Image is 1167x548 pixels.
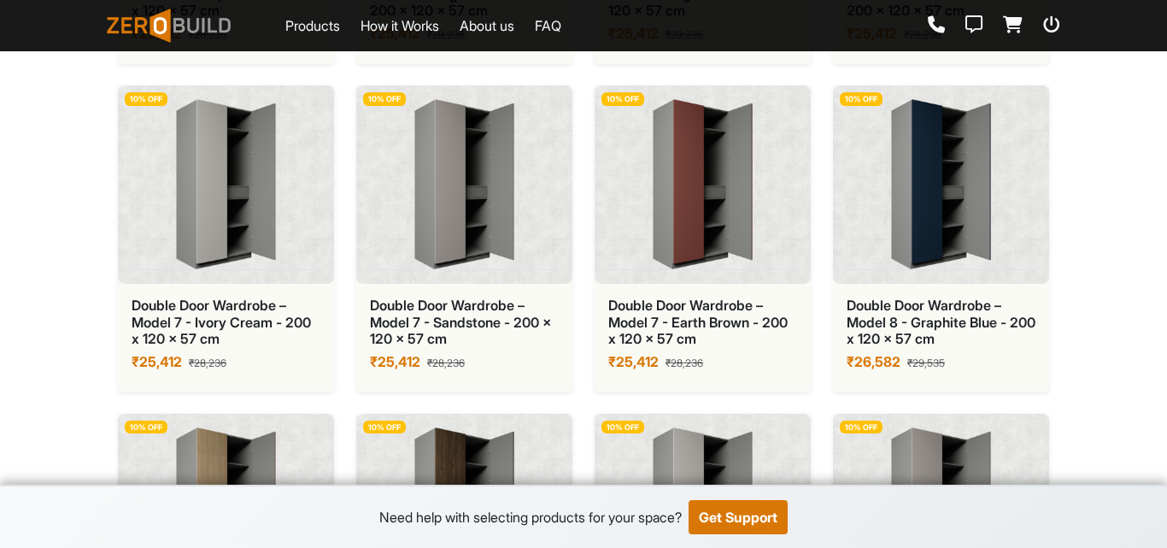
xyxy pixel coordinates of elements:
span: ₹25,412 [608,353,659,370]
a: FAQ [535,15,561,36]
div: Double Door Wardrobe – Model 7 - Sandstone - 200 x 120 x 57 cm [370,298,559,347]
span: 10 % OFF [363,92,406,105]
img: Double Door Wardrobe – Model 8 - Graphite Blue - 200 x 120 x 57 cm [847,99,1035,270]
span: ₹25,412 [132,353,182,370]
a: Double Door Wardrobe – Model 7 - Sandstone - 200 x 120 x 57 cm10% OFFDouble Door Wardrobe – Model... [355,85,573,392]
span: ₹28,236 [666,356,703,369]
span: 10 % OFF [601,421,644,433]
img: Double Door Wardrobe – Model 7 - Ivory Cream - 200 x 120 x 57 cm [132,99,320,270]
div: Double Door Wardrobe – Model 8 - Graphite Blue - 200 x 120 x 57 cm [847,298,1035,347]
span: ₹29,535 [907,356,945,369]
span: 10 % OFF [363,421,406,433]
a: About us [460,15,514,36]
div: Double Door Wardrobe – Model 7 - Earth Brown - 200 x 120 x 57 cm [608,298,797,347]
a: Double Door Wardrobe – Model 7 - Ivory Cream - 200 x 120 x 57 cm10% OFFDouble Door Wardrobe – Mod... [117,85,335,392]
span: ₹28,236 [189,356,226,369]
span: 10 % OFF [840,92,883,105]
button: Get Support [689,500,788,534]
div: Double Door Wardrobe – Model 7 - Ivory Cream - 200 x 120 x 57 cm [132,298,320,347]
img: Double Door Wardrobe – Model 7 - Earth Brown - 200 x 120 x 57 cm [608,99,797,270]
span: ₹28,236 [427,356,465,369]
span: 10 % OFF [125,92,167,105]
span: ₹26,582 [847,353,900,370]
a: Double Door Wardrobe – Model 7 - Earth Brown - 200 x 120 x 57 cm10% OFFDouble Door Wardrobe – Mod... [594,85,812,392]
div: Need help with selecting products for your space? [379,507,682,527]
span: ₹25,412 [370,353,420,370]
span: 10 % OFF [125,421,167,433]
span: 10 % OFF [601,92,644,105]
img: ZeroBuild logo [107,9,231,43]
img: Double Door Wardrobe – Model 7 - Sandstone - 200 x 120 x 57 cm [370,99,559,270]
a: Logout [1043,16,1060,35]
span: 10 % OFF [840,421,883,433]
a: Products [285,15,340,36]
a: Double Door Wardrobe – Model 8 - Graphite Blue - 200 x 120 x 57 cm10% OFFDouble Door Wardrobe – M... [832,85,1050,392]
a: How it Works [361,15,439,36]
